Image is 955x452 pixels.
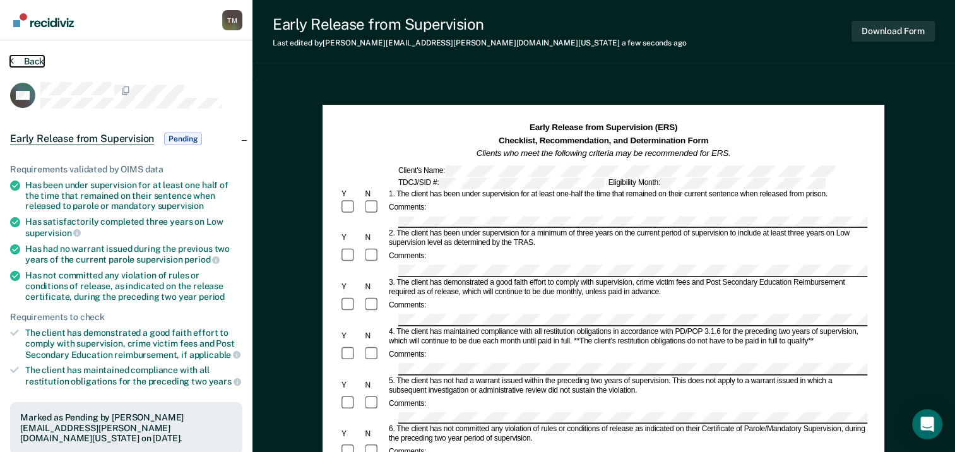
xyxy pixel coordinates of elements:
[387,252,428,261] div: Comments:
[10,133,154,145] span: Early Release from Supervision
[10,164,242,175] div: Requirements validated by OIMS data
[364,332,387,342] div: N
[607,177,827,189] div: Eligibility Month:
[25,180,242,211] div: Has been under supervision for at least one half of the time that remained on their sentence when...
[387,189,867,199] div: 1. The client has been under supervision for at least one-half the time that remained on their cu...
[364,234,387,243] div: N
[364,189,387,199] div: N
[530,123,677,133] strong: Early Release from Supervision (ERS)
[222,10,242,30] button: Profile dropdown button
[25,328,242,360] div: The client has demonstrated a good faith effort to comply with supervision, crime victim fees and...
[164,133,202,145] span: Pending
[10,312,242,323] div: Requirements to check
[25,365,242,386] div: The client has maintained compliance with all restitution obligations for the preceding two
[222,10,242,30] div: T M
[364,430,387,439] div: N
[622,39,687,47] span: a few seconds ago
[387,350,428,359] div: Comments:
[340,332,363,342] div: Y
[273,39,687,47] div: Last edited by [PERSON_NAME][EMAIL_ADDRESS][PERSON_NAME][DOMAIN_NAME][US_STATE]
[273,15,687,33] div: Early Release from Supervision
[25,244,242,265] div: Has had no warrant issued during the previous two years of the current parole supervision
[477,148,731,158] em: Clients who meet the following criteria may be recommended for ERS.
[499,136,708,145] strong: Checklist, Recommendation, and Determination Form
[340,234,363,243] div: Y
[340,381,363,390] div: Y
[199,292,225,302] span: period
[158,201,204,211] span: supervision
[387,399,428,408] div: Comments:
[10,56,44,67] button: Back
[13,13,74,27] img: Recidiviz
[364,283,387,292] div: N
[912,409,942,439] div: Open Intercom Messenger
[340,189,363,199] div: Y
[387,425,867,444] div: 6. The client has not committed any violation of rules or conditions of release as indicated on t...
[20,412,232,444] div: Marked as Pending by [PERSON_NAME][EMAIL_ADDRESS][PERSON_NAME][DOMAIN_NAME][US_STATE] on [DATE].
[25,228,81,238] span: supervision
[396,177,607,189] div: TDCJ/SID #:
[387,203,428,212] div: Comments:
[209,376,241,386] span: years
[396,165,837,176] div: Client's Name:
[387,229,867,248] div: 2. The client has been under supervision for a minimum of three years on the current period of su...
[851,21,935,42] button: Download Form
[340,283,363,292] div: Y
[189,350,240,360] span: applicable
[25,270,242,302] div: Has not committed any violation of rules or conditions of release, as indicated on the release ce...
[364,381,387,390] div: N
[340,430,363,439] div: Y
[387,300,428,310] div: Comments:
[387,278,867,297] div: 3. The client has demonstrated a good faith effort to comply with supervision, crime victim fees ...
[184,254,220,265] span: period
[387,376,867,395] div: 5. The client has not had a warrant issued within the preceding two years of supervision. This do...
[25,217,242,238] div: Has satisfactorily completed three years on Low
[387,327,867,346] div: 4. The client has maintained compliance with all restitution obligations in accordance with PD/PO...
